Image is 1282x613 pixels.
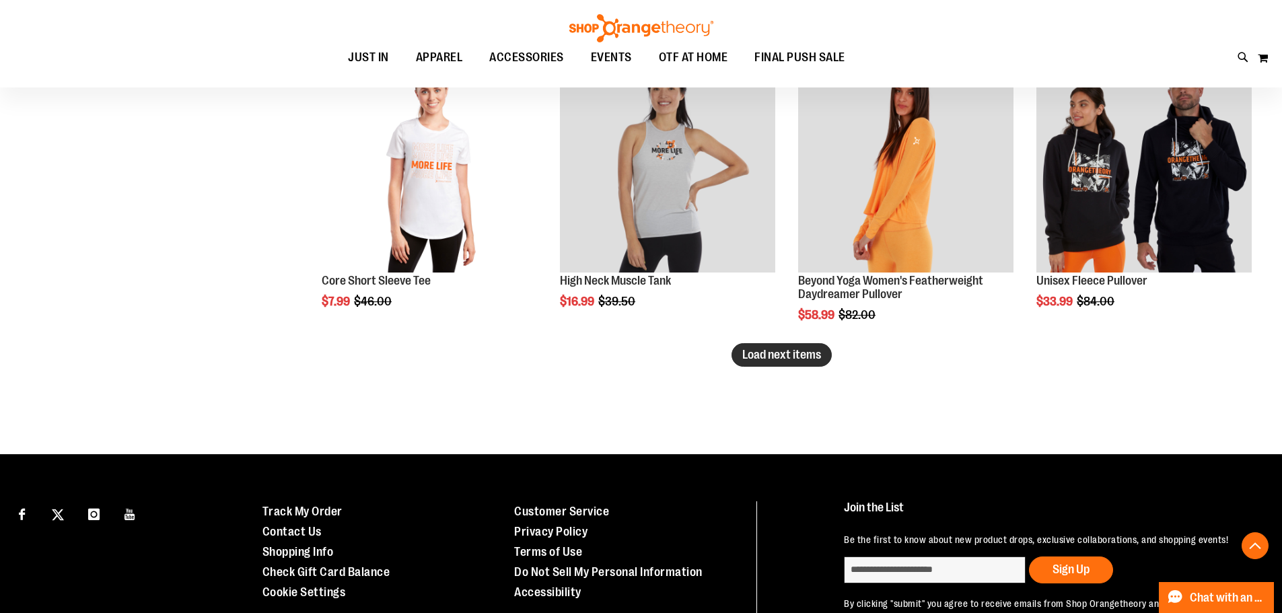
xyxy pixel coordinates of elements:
[1242,532,1269,559] button: Back To Top
[560,58,775,275] a: Product image for High Neck Muscle Tank
[844,533,1251,546] p: Be the first to know about new product drops, exclusive collaborations, and shopping events!
[262,585,346,599] a: Cookie Settings
[334,42,402,73] a: JUST IN
[46,501,70,525] a: Visit our X page
[798,308,836,322] span: $58.99
[354,295,394,308] span: $46.00
[402,42,476,73] a: APPAREL
[118,501,142,525] a: Visit our Youtube page
[514,545,582,558] a: Terms of Use
[10,501,34,525] a: Visit our Facebook page
[514,505,609,518] a: Customer Service
[742,348,821,361] span: Load next items
[659,42,728,73] span: OTF AT HOME
[262,545,334,558] a: Shopping Info
[839,308,878,322] span: $82.00
[560,274,671,287] a: High Neck Muscle Tank
[52,509,64,521] img: Twitter
[1053,563,1090,576] span: Sign Up
[577,42,645,73] a: EVENTS
[1159,582,1275,613] button: Chat with an Expert
[514,525,587,538] a: Privacy Policy
[1036,274,1147,287] a: Unisex Fleece Pullover
[82,501,106,525] a: Visit our Instagram page
[514,585,581,599] a: Accessibility
[262,565,390,579] a: Check Gift Card Balance
[732,343,832,367] button: Load next items
[322,295,352,308] span: $7.99
[844,556,1026,583] input: enter email
[322,58,537,275] a: Product image for Core Short Sleeve Tee
[262,505,343,518] a: Track My Order
[1077,295,1116,308] span: $84.00
[514,565,703,579] a: Do Not Sell My Personal Information
[798,58,1013,273] img: Product image for Beyond Yoga Womens Featherweight Daydreamer Pullover
[322,58,537,273] img: Product image for Core Short Sleeve Tee
[489,42,564,73] span: ACCESSORIES
[1190,591,1266,604] span: Chat with an Expert
[798,58,1013,275] a: Product image for Beyond Yoga Womens Featherweight Daydreamer PulloverSALE
[322,274,431,287] a: Core Short Sleeve Tee
[798,274,983,301] a: Beyond Yoga Women's Featherweight Daydreamer Pullover
[262,525,322,538] a: Contact Us
[598,295,637,308] span: $39.50
[645,42,742,73] a: OTF AT HOME
[844,501,1251,526] h4: Join the List
[741,42,859,73] a: FINAL PUSH SALE
[1036,295,1075,308] span: $33.99
[476,42,577,73] a: ACCESSORIES
[1036,58,1252,273] img: Product image for Unisex Fleece Pullover
[348,42,389,73] span: JUST IN
[1036,58,1252,275] a: Product image for Unisex Fleece PulloverSALE
[560,58,775,273] img: Product image for High Neck Muscle Tank
[1029,556,1113,583] button: Sign Up
[567,14,715,42] img: Shop Orangetheory
[553,51,782,343] div: product
[1030,51,1258,343] div: product
[591,42,632,73] span: EVENTS
[560,295,596,308] span: $16.99
[754,42,845,73] span: FINAL PUSH SALE
[416,42,463,73] span: APPAREL
[315,51,544,343] div: product
[791,51,1020,356] div: product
